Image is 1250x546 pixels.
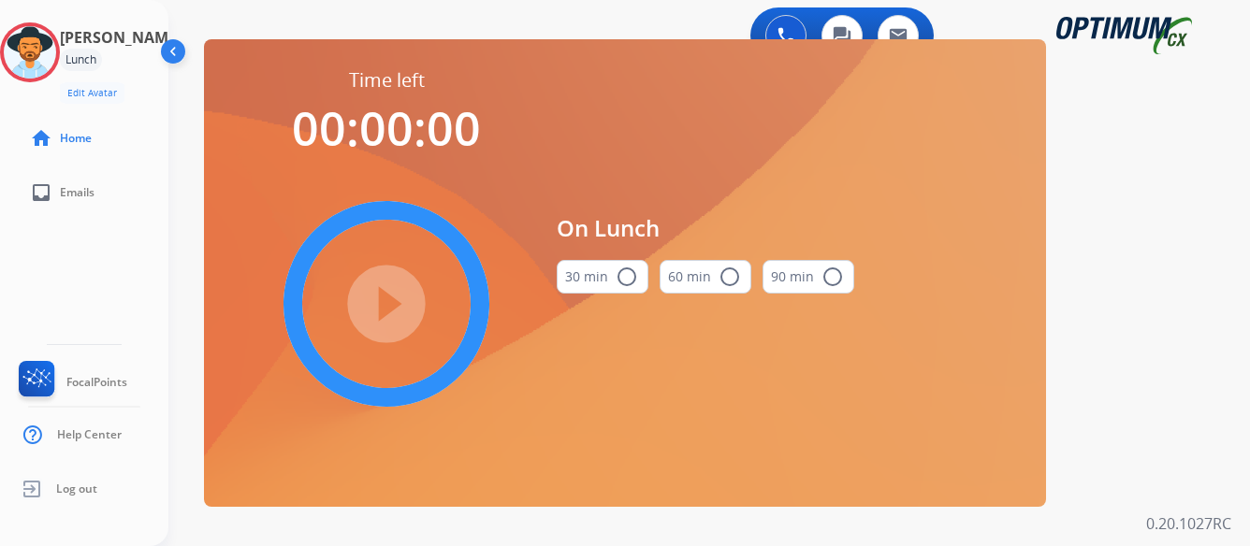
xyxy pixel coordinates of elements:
[557,260,648,294] button: 30 min
[66,375,127,390] span: FocalPoints
[30,127,52,150] mat-icon: home
[60,82,124,104] button: Edit Avatar
[557,211,854,245] span: On Lunch
[1146,512,1231,535] p: 0.20.1027RC
[56,481,97,496] span: Log out
[60,131,92,146] span: Home
[60,49,102,71] div: Lunch
[349,67,425,93] span: Time left
[15,361,127,404] a: FocalPoints
[292,96,481,160] span: 00:00:00
[660,260,751,294] button: 60 min
[719,266,741,288] mat-icon: radio_button_unchecked
[60,185,94,200] span: Emails
[763,260,854,294] button: 90 min
[30,181,52,204] mat-icon: inbox
[821,266,844,288] mat-icon: radio_button_unchecked
[60,26,182,49] h3: [PERSON_NAME]
[57,427,122,442] span: Help Center
[616,266,638,288] mat-icon: radio_button_unchecked
[4,26,56,79] img: avatar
